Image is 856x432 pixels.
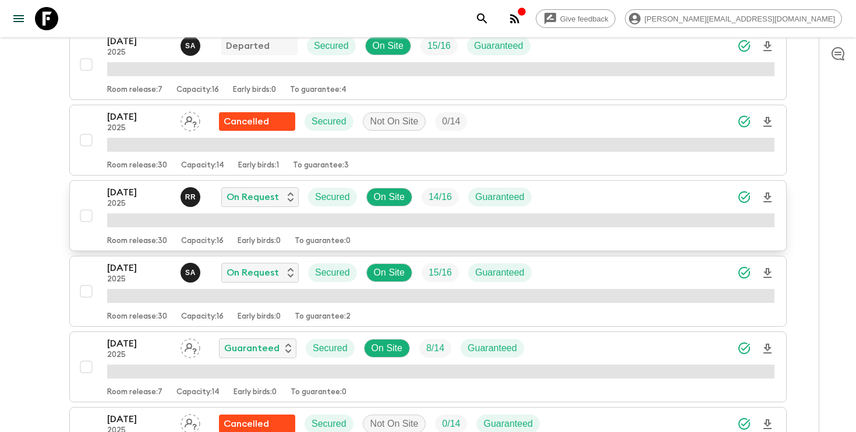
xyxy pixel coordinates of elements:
p: Capacity: 14 [176,388,220,397]
p: Secured [315,266,350,280]
div: Trip Fill [422,188,459,206]
button: [DATE]2025Assign pack leaderGuaranteedSecuredOn SiteTrip FillGuaranteedRoom release:7Capacity:14E... [69,331,787,402]
div: Secured [306,339,355,358]
p: [DATE] [107,261,171,275]
svg: Download Onboarding [761,191,774,205]
p: Early birds: 0 [234,388,277,397]
p: 0 / 14 [442,115,460,128]
button: RR [181,187,203,207]
p: 2025 [107,124,171,133]
span: Assign pack leader [181,342,200,351]
svg: Synced Successfully [737,266,751,280]
p: On Site [374,266,405,280]
p: 14 / 16 [429,190,452,204]
p: Capacity: 16 [181,312,224,322]
p: Secured [313,341,348,355]
p: 2025 [107,199,171,209]
svg: Synced Successfully [737,39,751,53]
div: Secured [308,188,357,206]
div: Trip Fill [422,263,459,282]
button: [DATE]2025Suren AbeykoonDepartedSecuredOn SiteTrip FillGuaranteedRoom release:7Capacity:16Early b... [69,29,787,100]
p: Early birds: 0 [238,312,281,322]
div: Trip Fill [420,37,458,55]
p: Early birds: 1 [238,161,279,170]
p: On Request [227,190,279,204]
div: On Site [366,188,412,206]
svg: Synced Successfully [737,190,751,204]
button: SA [181,263,203,283]
p: Room release: 7 [107,388,162,397]
p: To guarantee: 0 [291,388,346,397]
svg: Download Onboarding [761,342,774,356]
div: Trip Fill [419,339,451,358]
p: Secured [312,115,346,128]
p: To guarantee: 3 [293,161,349,170]
p: Departed [226,39,270,53]
p: Guaranteed [483,417,533,431]
p: Cancelled [224,417,269,431]
p: Room release: 30 [107,312,167,322]
div: Flash Pack cancellation [219,112,295,131]
p: [DATE] [107,34,171,48]
svg: Synced Successfully [737,417,751,431]
div: On Site [365,37,411,55]
p: On Request [227,266,279,280]
button: [DATE]2025Suren AbeykoonOn RequestSecuredOn SiteTrip FillGuaranteedRoom release:30Capacity:16Earl... [69,256,787,327]
p: [DATE] [107,412,171,426]
span: Assign pack leader [181,417,200,427]
p: To guarantee: 0 [295,237,351,246]
span: Assign pack leader [181,115,200,124]
p: [DATE] [107,337,171,351]
svg: Synced Successfully [737,115,751,128]
div: On Site [366,263,412,282]
p: On Site [372,341,402,355]
span: Ramli Raban [181,191,203,200]
div: Secured [308,263,357,282]
svg: Synced Successfully [737,341,751,355]
span: Suren Abeykoon [181,266,203,276]
p: Secured [312,417,346,431]
p: R R [185,192,196,202]
p: [DATE] [107,110,171,124]
svg: Download Onboarding [761,417,774,431]
p: Room release: 30 [107,237,167,246]
p: Not On Site [370,115,419,128]
div: Secured [305,112,353,131]
p: Not On Site [370,417,419,431]
span: [PERSON_NAME][EMAIL_ADDRESS][DOMAIN_NAME] [638,15,841,23]
p: Secured [314,39,349,53]
div: Trip Fill [435,112,467,131]
p: 15 / 16 [429,266,452,280]
p: [DATE] [107,185,171,199]
p: Guaranteed [475,266,525,280]
p: To guarantee: 2 [295,312,351,322]
span: Give feedback [554,15,615,23]
p: Guaranteed [468,341,517,355]
div: On Site [364,339,410,358]
svg: Download Onboarding [761,115,774,129]
p: 15 / 16 [427,39,451,53]
p: 2025 [107,275,171,284]
p: Capacity: 16 [176,85,219,95]
p: 2025 [107,48,171,58]
a: Give feedback [536,9,616,28]
p: Cancelled [224,115,269,128]
span: Suren Abeykoon [181,40,203,49]
p: Capacity: 16 [181,237,224,246]
p: Guaranteed [224,341,280,355]
p: Secured [315,190,350,204]
button: [DATE]2025Assign pack leaderFlash Pack cancellationSecuredNot On SiteTrip FillRoom release:30Capa... [69,105,787,176]
p: 2025 [107,351,171,360]
div: Secured [307,37,356,55]
button: search adventures [471,7,494,30]
p: S A [185,268,196,277]
div: [PERSON_NAME][EMAIL_ADDRESS][DOMAIN_NAME] [625,9,842,28]
button: menu [7,7,30,30]
svg: Download Onboarding [761,266,774,280]
p: To guarantee: 4 [290,85,346,95]
div: Not On Site [363,112,426,131]
p: On Site [373,39,404,53]
p: Guaranteed [475,190,525,204]
p: Early birds: 0 [238,237,281,246]
button: [DATE]2025Ramli Raban On RequestSecuredOn SiteTrip FillGuaranteedRoom release:30Capacity:16Early ... [69,180,787,251]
